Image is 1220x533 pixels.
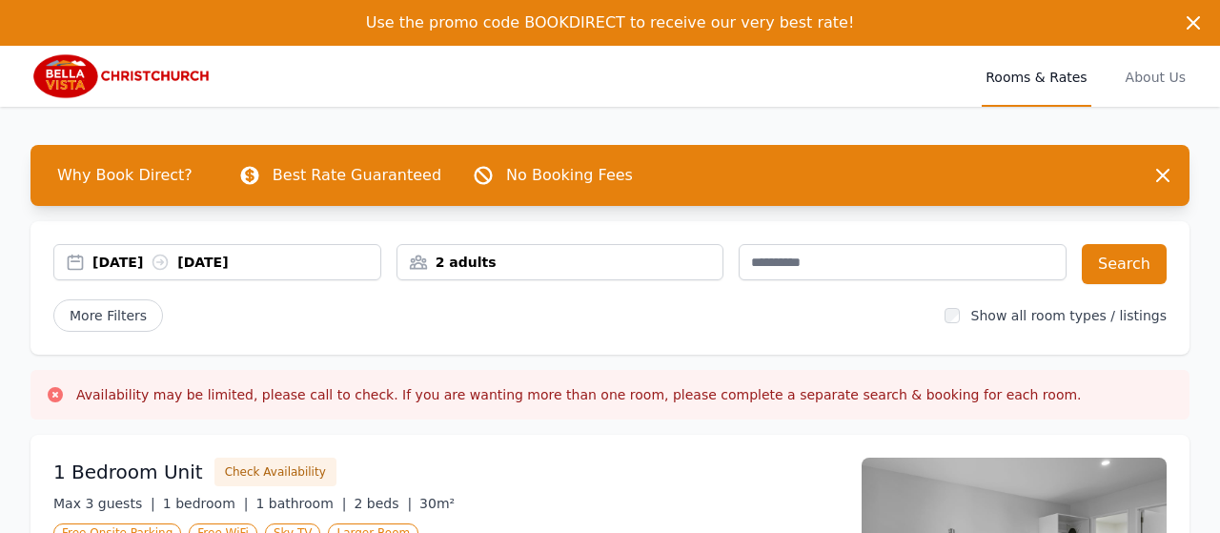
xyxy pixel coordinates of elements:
[53,496,155,511] span: Max 3 guests |
[42,156,208,195] span: Why Book Direct?
[163,496,249,511] span: 1 bedroom |
[506,164,633,187] p: No Booking Fees
[971,308,1167,323] label: Show all room types / listings
[1122,46,1189,107] a: About Us
[76,385,1082,404] h3: Availability may be limited, please call to check. If you are wanting more than one room, please ...
[255,496,346,511] span: 1 bathroom |
[982,46,1090,107] a: Rooms & Rates
[419,496,455,511] span: 30m²
[354,496,412,511] span: 2 beds |
[1082,244,1167,284] button: Search
[273,164,441,187] p: Best Rate Guaranteed
[30,53,213,99] img: Bella Vista Christchurch
[214,458,336,486] button: Check Availability
[92,253,380,272] div: [DATE] [DATE]
[53,459,203,485] h3: 1 Bedroom Unit
[397,253,723,272] div: 2 adults
[53,299,163,332] span: More Filters
[366,13,855,31] span: Use the promo code BOOKDIRECT to receive our very best rate!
